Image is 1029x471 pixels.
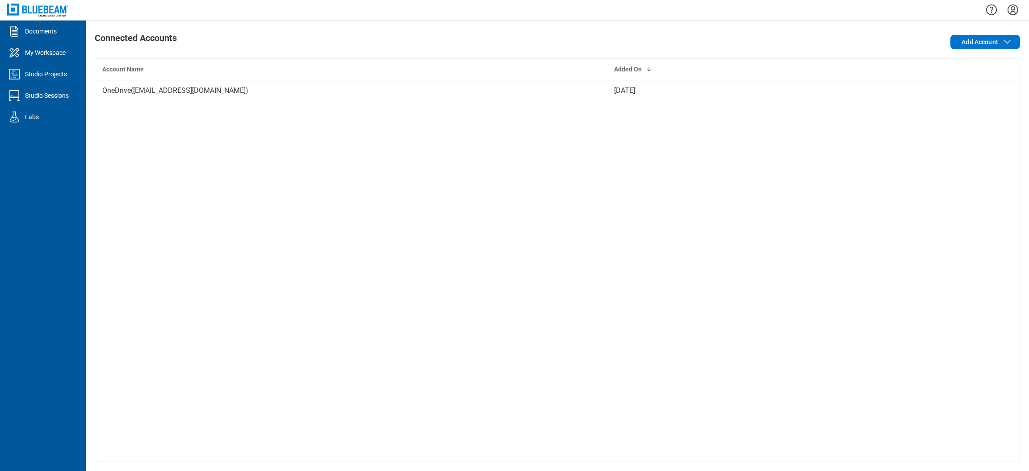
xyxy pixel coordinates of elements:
[962,38,998,46] span: Add Account
[95,58,1020,101] table: bb-data-table
[7,110,21,124] svg: Labs
[950,35,1020,49] button: Add Account
[7,24,21,38] svg: Documents
[7,46,21,60] svg: My Workspace
[614,65,970,74] div: Added On
[102,65,600,74] div: Account Name
[95,80,607,101] td: OneDrive ( [EMAIL_ADDRESS][DOMAIN_NAME] )
[25,70,67,79] div: Studio Projects
[25,27,57,36] div: Documents
[25,48,66,57] div: My Workspace
[607,80,977,101] td: [DATE]
[25,113,39,121] div: Labs
[7,4,68,17] img: Bluebeam, Inc.
[95,33,177,47] h1: Connected Accounts
[7,88,21,103] svg: Studio Sessions
[7,67,21,81] svg: Studio Projects
[25,91,69,100] div: Studio Sessions
[1006,2,1020,17] button: Settings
